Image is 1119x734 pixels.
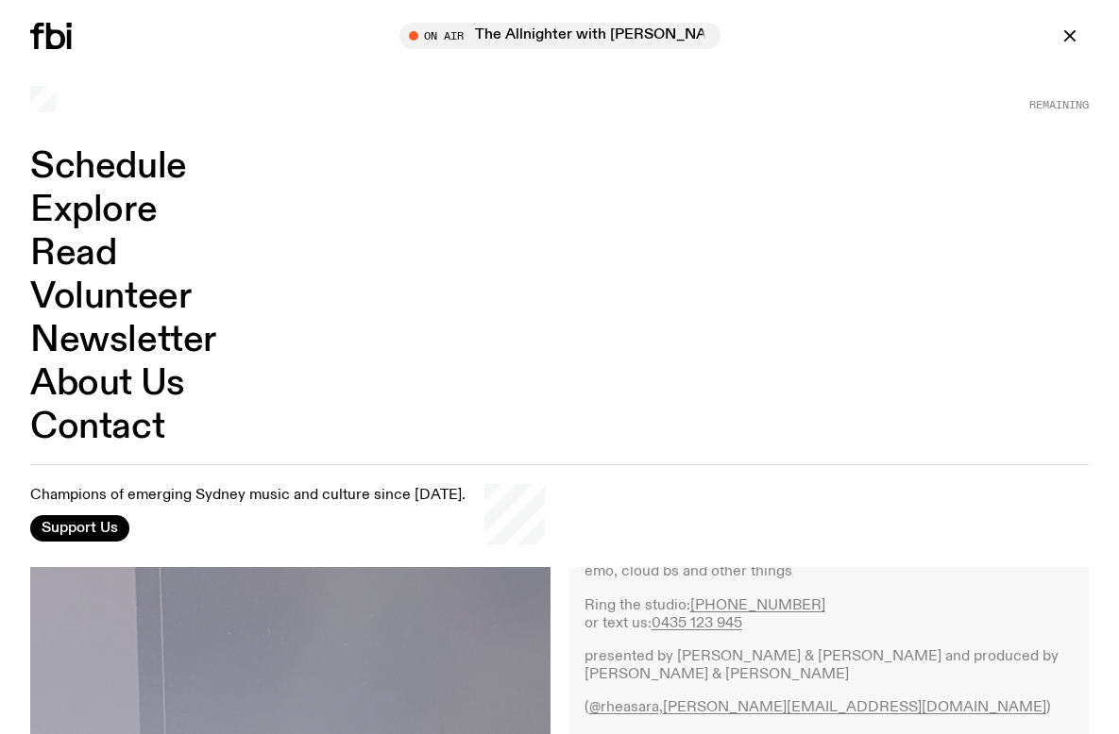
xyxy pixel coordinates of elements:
button: Support Us [30,515,129,542]
a: About Us [30,366,185,402]
a: Explore [30,192,157,228]
a: Schedule [30,149,187,185]
a: Newsletter [30,323,216,359]
span: Remaining [1029,100,1089,110]
p: Champions of emerging Sydney music and culture since [DATE]. [30,487,466,505]
a: Volunteer [30,279,191,315]
a: Read [30,236,116,272]
a: Contact [30,409,164,445]
span: Support Us [42,520,118,537]
button: On AirThe Allnighter with [PERSON_NAME] and [PERSON_NAME] [399,23,721,49]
